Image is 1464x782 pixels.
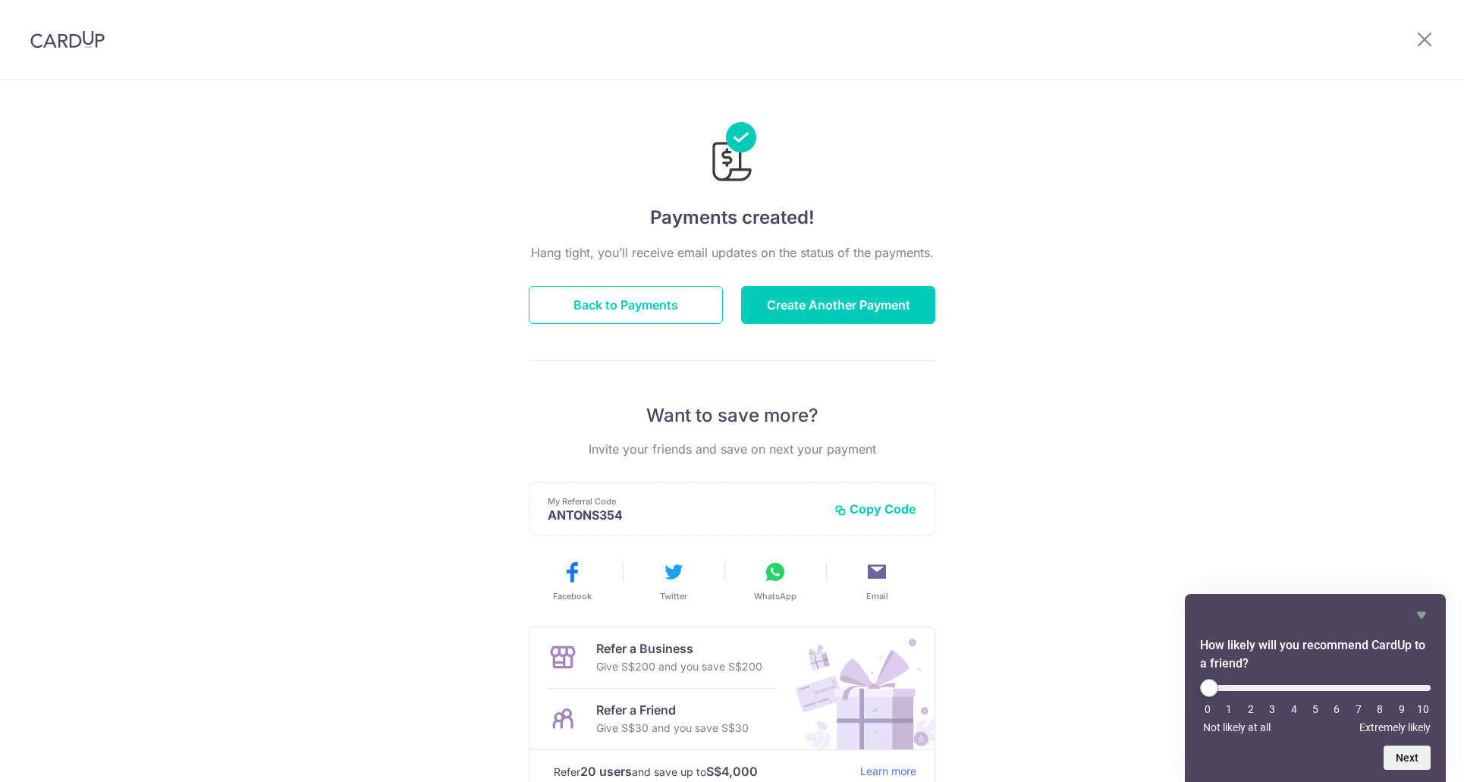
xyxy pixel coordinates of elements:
li: 8 [1372,703,1387,715]
button: WhatsApp [730,560,820,602]
li: 1 [1221,703,1236,715]
img: Refer [781,627,935,749]
img: CardUp [30,30,105,49]
button: Facebook [527,560,617,602]
span: Extremely likely [1359,721,1431,733]
img: Payments [708,122,756,186]
h2: How likely will you recommend CardUp to a friend? Select an option from 0 to 10, with 0 being Not... [1200,636,1431,673]
span: Not likely at all [1203,721,1271,733]
p: Hang tight, you’ll receive email updates on the status of the payments. [529,243,935,262]
button: Twitter [629,560,718,602]
p: Refer a Business [596,639,762,658]
li: 6 [1329,703,1344,715]
li: 7 [1351,703,1366,715]
button: Hide survey [1412,606,1431,624]
h4: Payments created! [529,204,935,231]
p: Refer and save up to [554,762,848,781]
strong: 20 users [580,762,632,780]
strong: S$4,000 [706,762,758,780]
a: Learn more [860,762,916,781]
button: Next question [1384,746,1431,770]
button: Create Another Payment [741,286,935,324]
button: Email [832,560,922,602]
p: My Referral Code [548,495,822,507]
li: 4 [1286,703,1302,715]
div: How likely will you recommend CardUp to a friend? Select an option from 0 to 10, with 0 being Not... [1200,606,1431,770]
span: Email [866,590,888,602]
span: Twitter [660,590,687,602]
button: Back to Payments [529,286,723,324]
div: How likely will you recommend CardUp to a friend? Select an option from 0 to 10, with 0 being Not... [1200,679,1431,733]
p: Want to save more? [529,404,935,428]
li: 0 [1200,703,1215,715]
li: 2 [1243,703,1258,715]
p: Give S$30 and you save S$30 [596,719,749,737]
li: 3 [1265,703,1280,715]
span: Facebook [553,590,592,602]
p: Invite your friends and save on next your payment [529,440,935,458]
button: Copy Code [834,501,916,517]
p: Refer a Friend [596,701,749,719]
span: WhatsApp [754,590,796,602]
li: 10 [1415,703,1431,715]
p: Give S$200 and you save S$200 [596,658,762,676]
p: ANTONS354 [548,507,822,523]
li: 5 [1308,703,1323,715]
li: 9 [1394,703,1409,715]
